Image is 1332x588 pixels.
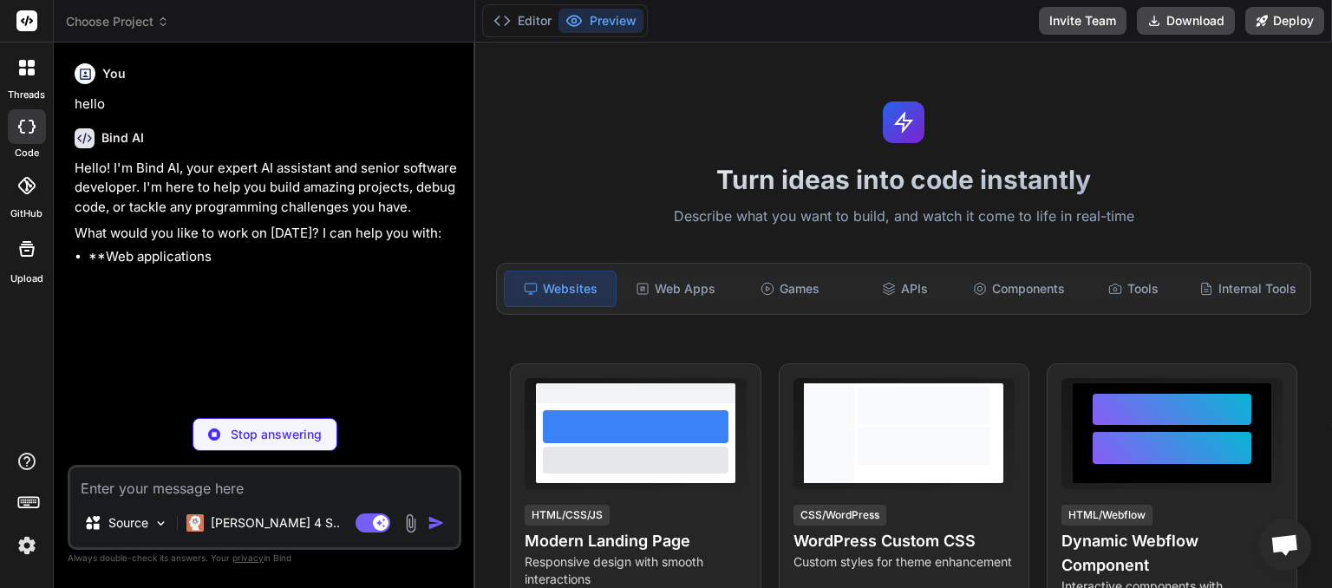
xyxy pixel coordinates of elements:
[525,553,746,588] p: Responsive design with smooth interactions
[486,9,558,33] button: Editor
[153,516,168,531] img: Pick Models
[10,271,43,286] label: Upload
[108,514,148,532] p: Source
[486,164,1322,195] h1: Turn ideas into code instantly
[75,95,458,114] p: hello
[66,13,169,30] span: Choose Project
[1245,7,1324,35] button: Deploy
[1061,505,1152,526] div: HTML/Webflow
[1192,271,1303,307] div: Internal Tools
[963,271,1074,307] div: Components
[1061,529,1283,578] h4: Dynamic Webflow Component
[15,146,39,160] label: code
[1078,271,1189,307] div: Tools
[75,224,458,244] p: What would you like to work on [DATE]? I can help you with:
[558,9,643,33] button: Preview
[793,505,886,526] div: CSS/WordPress
[735,271,846,307] div: Games
[88,247,458,267] li: **Web applications
[428,514,445,532] img: icon
[101,129,144,147] h6: Bind AI
[486,206,1322,228] p: Describe what you want to build, and watch it come to life in real-time
[68,550,461,566] p: Always double-check its answers. Your in Bind
[102,65,126,82] h6: You
[8,88,45,102] label: threads
[401,513,421,533] img: attachment
[75,159,458,218] p: Hello! I'm Bind AI, your expert AI assistant and senior software developer. I'm here to help you ...
[793,553,1015,571] p: Custom styles for theme enhancement
[793,529,1015,553] h4: WordPress Custom CSS
[525,529,746,553] h4: Modern Landing Page
[1259,519,1311,571] a: Open chat
[849,271,960,307] div: APIs
[525,505,610,526] div: HTML/CSS/JS
[231,426,322,443] p: Stop answering
[620,271,731,307] div: Web Apps
[1137,7,1235,35] button: Download
[12,531,42,560] img: settings
[211,514,340,532] p: [PERSON_NAME] 4 S..
[10,206,42,221] label: GitHub
[232,552,264,563] span: privacy
[1039,7,1126,35] button: Invite Team
[504,271,617,307] div: Websites
[186,514,204,532] img: Claude 4 Sonnet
